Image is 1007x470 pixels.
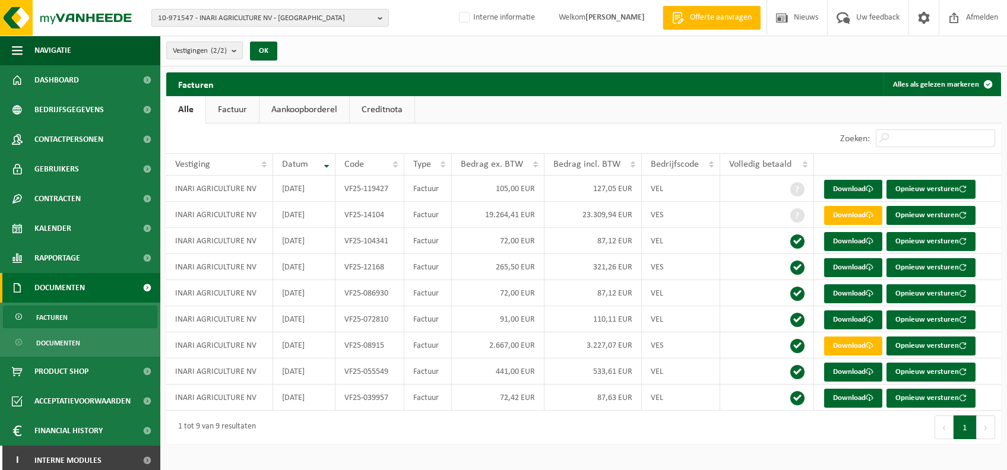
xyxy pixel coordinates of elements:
td: Factuur [404,176,452,202]
td: 127,05 EUR [544,176,642,202]
td: INARI AGRICULTURE NV [166,254,273,280]
span: Documenten [34,273,85,303]
td: VF25-104341 [335,228,404,254]
a: Download [824,310,882,329]
td: VES [642,202,720,228]
a: Creditnota [350,96,414,123]
td: VEL [642,280,720,306]
td: [DATE] [273,202,335,228]
td: VEL [642,306,720,332]
a: Facturen [3,306,157,328]
td: INARI AGRICULTURE NV [166,280,273,306]
td: 2.667,00 EUR [452,332,544,358]
a: Download [824,258,882,277]
button: Opnieuw versturen [886,232,976,251]
td: 87,12 EUR [544,228,642,254]
span: 10-971547 - INARI AGRICULTURE NV - [GEOGRAPHIC_DATA] [158,9,373,27]
td: 533,61 EUR [544,358,642,385]
td: Factuur [404,306,452,332]
td: Factuur [404,280,452,306]
td: VF25-119427 [335,176,404,202]
a: Download [824,284,882,303]
a: Download [824,389,882,408]
span: Bedrijfsgegevens [34,95,104,125]
span: Acceptatievoorwaarden [34,386,131,416]
td: 441,00 EUR [452,358,544,385]
td: [DATE] [273,280,335,306]
span: Bedrag incl. BTW [553,160,620,169]
button: Vestigingen(2/2) [166,42,243,59]
span: Kalender [34,214,71,243]
button: Next [977,415,995,439]
button: Opnieuw versturen [886,258,976,277]
span: Documenten [36,332,80,354]
button: OK [250,42,277,61]
td: [DATE] [273,176,335,202]
button: Opnieuw versturen [886,363,976,382]
td: INARI AGRICULTURE NV [166,306,273,332]
td: VF25-08915 [335,332,404,358]
span: Contactpersonen [34,125,103,154]
button: Opnieuw versturen [886,284,976,303]
a: Download [824,232,882,251]
td: 105,00 EUR [452,176,544,202]
span: Bedrijfscode [651,160,699,169]
td: VF25-14104 [335,202,404,228]
span: Bedrag ex. BTW [461,160,523,169]
a: Download [824,363,882,382]
td: Factuur [404,254,452,280]
span: Offerte aanvragen [687,12,755,24]
td: INARI AGRICULTURE NV [166,385,273,411]
button: Opnieuw versturen [886,389,976,408]
td: VES [642,332,720,358]
td: Factuur [404,202,452,228]
label: Interne informatie [457,9,535,27]
div: 1 tot 9 van 9 resultaten [172,417,256,438]
td: 3.227,07 EUR [544,332,642,358]
a: Documenten [3,331,157,354]
button: Previous [935,415,954,439]
a: Download [824,206,882,225]
a: Offerte aanvragen [663,6,761,30]
span: Volledig betaald [729,160,791,169]
td: VF25-039957 [335,385,404,411]
label: Zoeken: [840,134,870,144]
td: VEL [642,228,720,254]
td: Factuur [404,358,452,385]
span: Code [344,160,364,169]
td: INARI AGRICULTURE NV [166,202,273,228]
td: 110,11 EUR [544,306,642,332]
td: 87,63 EUR [544,385,642,411]
button: Opnieuw versturen [886,180,976,199]
count: (2/2) [211,47,227,55]
button: Opnieuw versturen [886,310,976,329]
td: [DATE] [273,254,335,280]
td: Factuur [404,332,452,358]
td: VEL [642,176,720,202]
button: 1 [954,415,977,439]
strong: [PERSON_NAME] [585,13,645,22]
td: [DATE] [273,358,335,385]
span: Navigatie [34,36,71,65]
td: [DATE] [273,306,335,332]
td: VEL [642,385,720,411]
td: Factuur [404,228,452,254]
span: Rapportage [34,243,80,273]
button: 10-971547 - INARI AGRICULTURE NV - [GEOGRAPHIC_DATA] [151,9,389,27]
td: 72,00 EUR [452,280,544,306]
td: VEL [642,358,720,385]
a: Alle [166,96,205,123]
td: 72,00 EUR [452,228,544,254]
span: Product Shop [34,357,88,386]
td: 19.264,41 EUR [452,202,544,228]
td: 72,42 EUR [452,385,544,411]
span: Facturen [36,306,68,329]
span: Type [413,160,431,169]
td: INARI AGRICULTURE NV [166,176,273,202]
td: [DATE] [273,332,335,358]
td: 23.309,94 EUR [544,202,642,228]
td: 91,00 EUR [452,306,544,332]
td: VES [642,254,720,280]
button: Opnieuw versturen [886,206,976,225]
a: Download [824,336,882,355]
